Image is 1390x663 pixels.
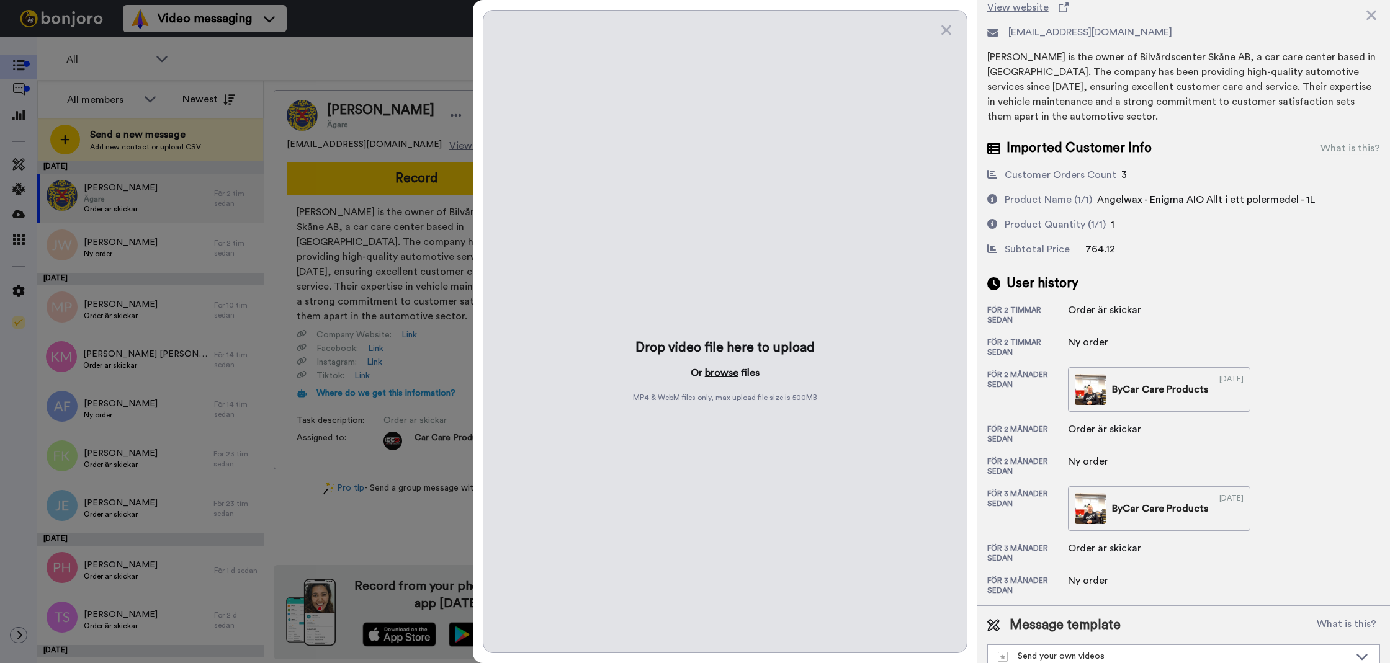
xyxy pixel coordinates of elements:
div: Customer Orders Count [1005,167,1116,182]
div: Order är skickar [1068,541,1141,556]
p: Or files [691,365,760,380]
div: för 2 timmar sedan [987,305,1068,325]
span: MP4 & WebM files only, max upload file size is 500 MB [633,393,817,403]
span: User history [1007,274,1078,293]
span: 764.12 [1085,244,1115,254]
button: browse [705,365,738,380]
div: för 2 månader sedan [987,456,1068,476]
div: för 3 månader sedan [987,576,1068,595]
img: 7b0f00cc-f783-458a-b52f-9755948babd1-thumb.jpg [1075,493,1106,524]
div: Send your own videos [998,650,1350,662]
div: By Car Care Products [1112,382,1208,397]
div: [DATE] [1219,493,1244,524]
div: Product Name (1/1) [1005,192,1092,207]
div: Subtotal Price [1005,242,1070,257]
a: ByCar Care Products[DATE] [1068,486,1250,531]
span: Message template [1010,616,1121,634]
div: Ny order [1068,335,1130,350]
div: för 3 månader sedan [987,489,1068,531]
button: What is this? [1313,616,1380,634]
div: Product Quantity (1/1) [1005,217,1106,232]
div: för 2 timmar sedan [987,337,1068,357]
div: Ny order [1068,454,1130,469]
div: Order är skickar [1068,422,1141,437]
div: för 3 månader sedan [987,543,1068,563]
div: [DATE] [1219,374,1244,405]
div: Order är skickar [1068,303,1141,318]
div: Drop video file here to upload [635,339,815,357]
div: What is this? [1320,141,1380,156]
span: 1 [1111,220,1114,229]
a: ByCar Care Products[DATE] [1068,367,1250,412]
div: för 2 månader sedan [987,424,1068,444]
div: för 2 månader sedan [987,370,1068,412]
div: Ny order [1068,573,1130,588]
img: b5531fc7-0154-4931-a0ac-3700726db1dc-thumb.jpg [1075,374,1106,405]
span: Angelwax - Enigma AIO Allt i ett polermedel - 1L [1097,195,1315,205]
div: By Car Care Products [1112,501,1208,516]
span: 3 [1121,170,1127,180]
div: [PERSON_NAME] is the owner of Bilvårdscenter Skåne AB, a car care center based in [GEOGRAPHIC_DAT... [987,50,1380,124]
img: demo-template.svg [998,652,1008,662]
span: Imported Customer Info [1007,139,1152,158]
